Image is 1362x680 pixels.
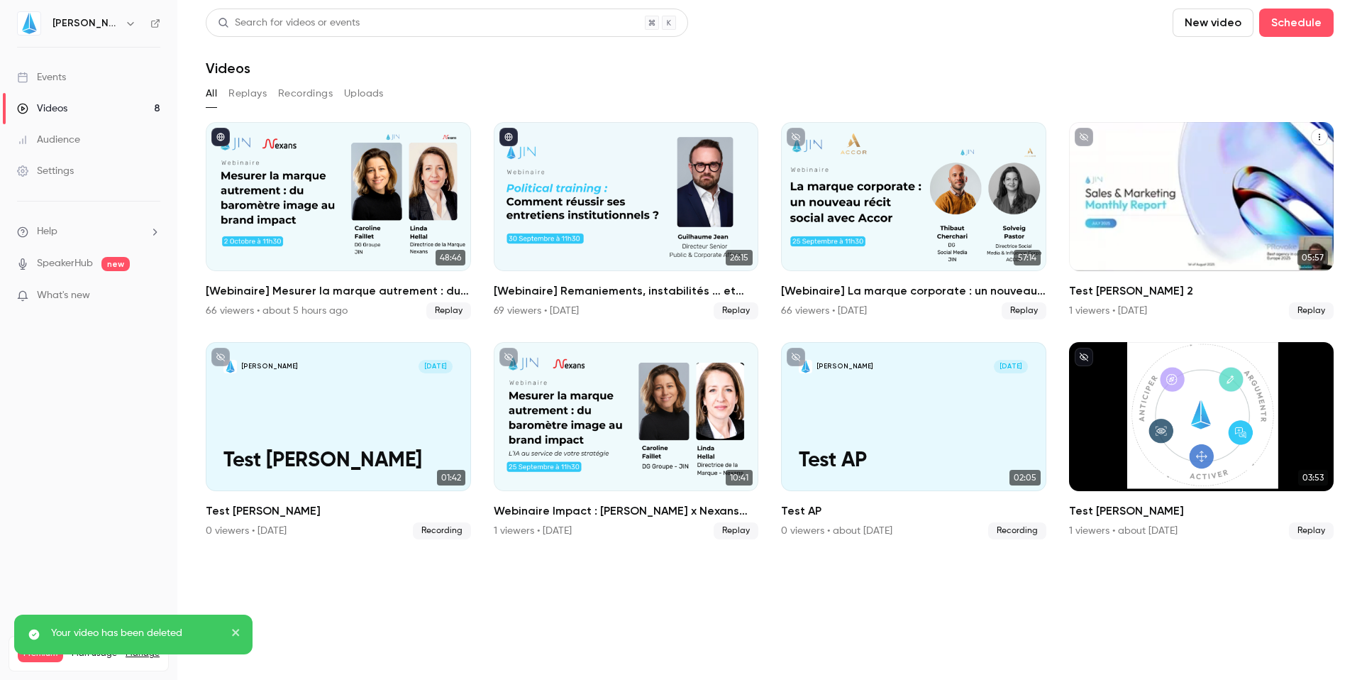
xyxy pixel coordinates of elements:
[726,470,753,486] span: 10:41
[1069,342,1334,539] li: Test JIN
[17,133,80,147] div: Audience
[206,82,217,105] button: All
[494,503,759,520] h2: Webinaire Impact : [PERSON_NAME] x Nexans TEST
[781,503,1046,520] h2: Test AP
[1069,122,1334,319] a: 05:57Test [PERSON_NAME] 21 viewers • [DATE]Replay
[206,342,471,539] a: Test Romain[PERSON_NAME][DATE]Test [PERSON_NAME]01:42Test [PERSON_NAME]0 viewers • [DATE]Recording
[206,304,348,318] div: 66 viewers • about 5 hours ago
[799,449,1028,473] p: Test AP
[1009,470,1041,486] span: 02:05
[426,302,471,319] span: Replay
[17,70,66,84] div: Events
[1075,128,1093,146] button: unpublished
[206,122,1334,539] ul: Videos
[1259,9,1334,37] button: Schedule
[437,470,465,486] span: 01:42
[17,164,74,178] div: Settings
[781,524,892,538] div: 0 viewers • about [DATE]
[494,304,579,318] div: 69 viewers • [DATE]
[714,522,758,539] span: Replay
[1069,342,1334,539] a: 03:53Test [PERSON_NAME]1 viewers • about [DATE]Replay
[787,128,805,146] button: unpublished
[206,283,471,300] h2: [Webinaire] Mesurer la marque autrement : du baromètre image au brand impact
[1014,250,1041,265] span: 57:14
[1069,524,1178,538] div: 1 viewers • about [DATE]
[17,224,160,239] li: help-dropdown-opener
[206,503,471,520] h2: Test [PERSON_NAME]
[211,348,230,366] button: unpublished
[206,60,250,77] h1: Videos
[1297,250,1328,265] span: 05:57
[18,12,40,35] img: JIN
[37,288,90,303] span: What's new
[241,362,298,371] p: [PERSON_NAME]
[499,348,518,366] button: unpublished
[223,449,453,473] p: Test [PERSON_NAME]
[499,128,518,146] button: published
[781,122,1046,319] a: 57:14[Webinaire] La marque corporate : un nouveau récit social avec [PERSON_NAME]66 viewers • [DA...
[218,16,360,31] div: Search for videos or events
[143,290,160,302] iframe: Noticeable Trigger
[1298,470,1328,486] span: 03:53
[37,224,57,239] span: Help
[988,522,1046,539] span: Recording
[714,302,758,319] span: Replay
[781,304,867,318] div: 66 viewers • [DATE]
[206,122,471,319] li: [Webinaire] Mesurer la marque autrement : du baromètre image au brand impact
[799,360,812,373] img: Test AP
[494,524,572,538] div: 1 viewers • [DATE]
[1069,122,1334,319] li: Test Romain 2
[37,256,93,271] a: SpeakerHub
[816,362,873,371] p: [PERSON_NAME]
[494,342,759,539] li: Webinaire Impact : JIN x Nexans TEST
[781,342,1046,539] li: Test AP
[494,283,759,300] h2: [Webinaire] Remaniements, instabilités … et impact : comment réussir ses entretiens institutionne...
[278,82,333,105] button: Recordings
[1069,304,1147,318] div: 1 viewers • [DATE]
[787,348,805,366] button: unpublished
[1002,302,1046,319] span: Replay
[494,342,759,539] a: 10:41Webinaire Impact : [PERSON_NAME] x Nexans TEST1 viewers • [DATE]Replay
[413,522,471,539] span: Recording
[344,82,384,105] button: Uploads
[51,626,221,640] p: Your video has been deleted
[726,250,753,265] span: 26:15
[206,9,1334,671] section: Videos
[223,360,237,373] img: Test Romain
[17,102,67,116] div: Videos
[206,122,471,319] a: 48:46[Webinaire] Mesurer la marque autrement : du baromètre image au brand impact66 viewers • abo...
[206,342,471,539] li: Test Romain
[1069,283,1334,300] h2: Test [PERSON_NAME] 2
[1069,503,1334,520] h2: Test [PERSON_NAME]
[1289,522,1334,539] span: Replay
[1289,302,1334,319] span: Replay
[994,360,1028,373] span: [DATE]
[231,626,241,643] button: close
[781,122,1046,319] li: [Webinaire] La marque corporate : un nouveau récit social avec Accor
[494,122,759,319] a: 26:15[Webinaire] Remaniements, instabilités … et impact : comment réussir ses entretiens institut...
[1173,9,1253,37] button: New video
[211,128,230,146] button: published
[52,16,119,31] h6: [PERSON_NAME]
[1075,348,1093,366] button: unpublished
[228,82,267,105] button: Replays
[436,250,465,265] span: 48:46
[494,122,759,319] li: [Webinaire] Remaniements, instabilités … et impact : comment réussir ses entretiens institutionne...
[101,257,130,271] span: new
[206,524,287,538] div: 0 viewers • [DATE]
[419,360,453,373] span: [DATE]
[781,342,1046,539] a: Test AP[PERSON_NAME][DATE]Test AP02:05Test AP0 viewers • about [DATE]Recording
[781,283,1046,300] h2: [Webinaire] La marque corporate : un nouveau récit social avec [PERSON_NAME]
